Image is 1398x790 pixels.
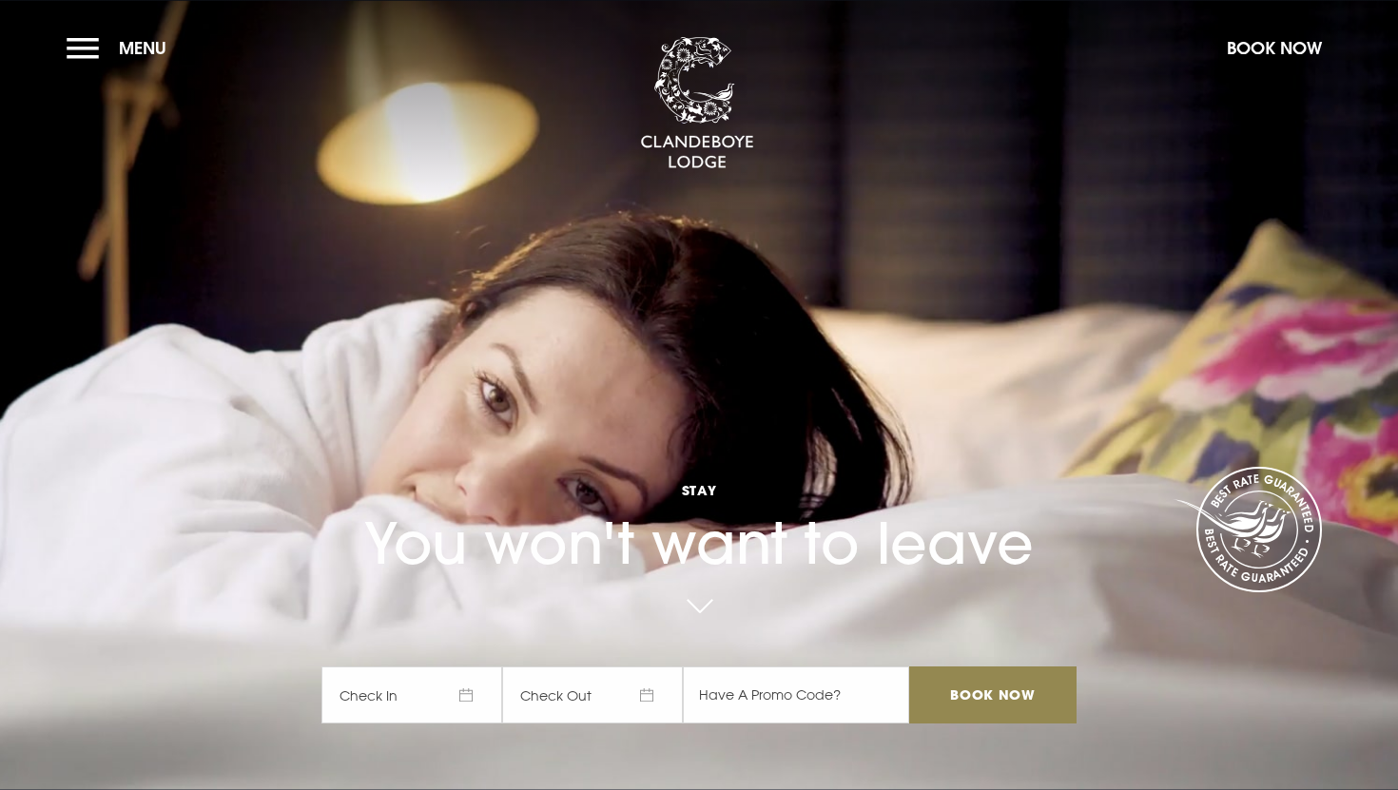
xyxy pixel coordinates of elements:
[321,431,1077,577] h1: You won't want to leave
[640,37,754,170] img: Clandeboye Lodge
[67,28,176,68] button: Menu
[909,666,1077,723] input: Book Now
[119,37,166,59] span: Menu
[321,666,502,723] span: Check In
[502,666,683,723] span: Check Out
[683,666,909,723] input: Have A Promo Code?
[1217,28,1331,68] button: Book Now
[321,481,1077,499] span: Stay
